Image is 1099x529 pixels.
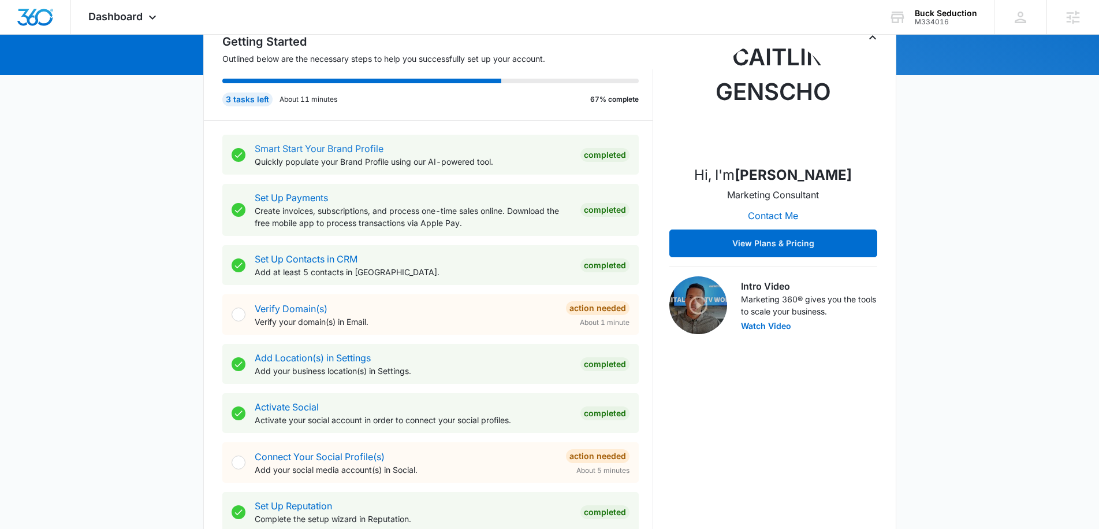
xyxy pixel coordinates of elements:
[866,31,880,45] button: Toggle Collapse
[255,266,571,278] p: Add at least 5 contacts in [GEOGRAPHIC_DATA].
[255,401,319,413] a: Activate Social
[669,230,877,257] button: View Plans & Pricing
[255,316,557,328] p: Verify your domain(s) in Email.
[736,202,810,230] button: Contact Me
[694,165,852,186] p: Hi, I'm
[580,258,629,272] div: Completed
[741,293,877,317] p: Marketing 360® gives you the tools to scale your business.
[255,143,383,154] a: Smart Start Your Brand Profile
[727,188,819,202] p: Marketing Consultant
[915,9,977,18] div: account name
[580,148,629,162] div: Completed
[255,205,571,229] p: Create invoices, subscriptions, and process one-time sales online. Download the free mobile app t...
[580,357,629,371] div: Completed
[255,414,571,426] p: Activate your social account in order to connect your social profiles.
[255,451,385,463] a: Connect Your Social Profile(s)
[255,365,571,377] p: Add your business location(s) in Settings.
[255,156,571,168] p: Quickly populate your Brand Profile using our AI-powered tool.
[741,322,791,330] button: Watch Video
[280,94,337,105] p: About 11 minutes
[735,167,852,183] strong: [PERSON_NAME]
[580,317,629,328] span: About 1 minute
[255,464,557,476] p: Add your social media account(s) in Social.
[255,513,571,525] p: Complete the setup wizard in Reputation.
[716,40,831,156] img: Caitlin Genschoreck
[741,279,877,293] h3: Intro Video
[222,93,273,106] div: 3 tasks left
[255,303,327,315] a: Verify Domain(s)
[566,449,629,463] div: Action Needed
[255,192,328,204] a: Set Up Payments
[669,276,727,334] img: Intro Video
[255,352,371,364] a: Add Location(s) in Settings
[88,10,143,23] span: Dashboard
[580,203,629,217] div: Completed
[580,505,629,519] div: Completed
[222,53,653,65] p: Outlined below are the necessary steps to help you successfully set up your account.
[576,465,629,476] span: About 5 minutes
[255,500,332,512] a: Set Up Reputation
[915,18,977,26] div: account id
[590,94,639,105] p: 67% complete
[566,301,629,315] div: Action Needed
[580,406,629,420] div: Completed
[222,33,653,50] h2: Getting Started
[255,253,357,265] a: Set Up Contacts in CRM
